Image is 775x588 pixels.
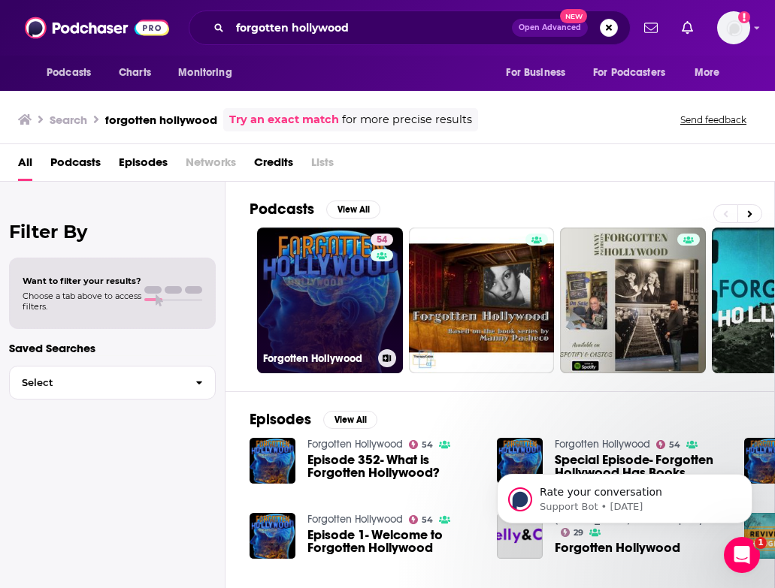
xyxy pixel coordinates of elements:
a: Episode 1- Welcome to Forgotten Hollywood [307,529,479,554]
iframe: Intercom live chat [724,537,760,573]
span: 54 [422,442,433,448]
a: 54 [371,234,393,246]
svg: Add a profile image [738,11,750,23]
input: Search podcasts, credits, & more... [230,16,512,40]
span: 1 [755,537,767,549]
a: Show notifications dropdown [676,15,699,41]
a: 54Forgotten Hollywood [257,228,403,373]
a: Forgotten Hollywood [307,438,403,451]
a: Episode 352- What is Forgotten Hollywood? [307,454,479,479]
span: Lists [311,150,334,181]
a: 54 [409,440,434,449]
a: Credits [254,150,293,181]
span: Logged in as RP_publicity [717,11,750,44]
iframe: Intercom notifications message [474,442,775,547]
h2: Episodes [250,410,311,429]
span: Monitoring [178,62,232,83]
a: 54 [656,440,681,449]
a: Episodes [119,150,168,181]
span: 54 [377,233,387,248]
img: Episode 1- Welcome to Forgotten Hollywood [250,513,295,559]
span: More [695,62,720,83]
a: Forgotten Hollywood [307,513,403,526]
a: Forgotten Hollywood [555,541,680,554]
div: Search podcasts, credits, & more... [189,11,631,45]
h3: Search [50,113,87,127]
span: For Business [506,62,565,83]
button: open menu [684,59,739,87]
span: Open Advanced [519,24,581,32]
button: Send feedback [676,113,751,126]
a: PodcastsView All [250,200,380,219]
button: Open AdvancedNew [512,19,588,37]
a: Charts [109,59,160,87]
h2: Filter By [9,221,216,243]
span: 54 [422,517,433,523]
span: 54 [669,442,680,448]
span: Want to filter your results? [23,276,141,286]
button: open menu [495,59,584,87]
button: View All [323,411,377,429]
a: Podcasts [50,150,101,181]
span: Charts [119,62,151,83]
a: Try an exact match [229,111,339,128]
a: All [18,150,32,181]
button: Select [9,366,216,400]
a: Forgotten Hollywood [555,438,650,451]
span: Select [10,378,183,387]
span: New [560,9,587,23]
span: Podcasts [47,62,91,83]
span: Choose a tab above to access filters. [23,291,141,312]
button: open menu [168,59,251,87]
a: Show notifications dropdown [638,15,664,41]
button: open menu [36,59,110,87]
span: for more precise results [342,111,472,128]
h2: Podcasts [250,200,314,219]
a: 54 [409,515,434,524]
button: open menu [583,59,687,87]
img: Podchaser - Follow, Share and Rate Podcasts [25,14,169,42]
img: User Profile [717,11,750,44]
button: View All [326,201,380,219]
img: Special Episode- Forgotten Hollywood Has Books [497,438,543,484]
a: EpisodesView All [250,410,377,429]
h3: forgotten hollywood [105,113,217,127]
p: Saved Searches [9,341,216,355]
h3: Forgotten Hollywood [263,352,372,365]
button: Show profile menu [717,11,750,44]
img: Episode 352- What is Forgotten Hollywood? [250,438,295,484]
span: Networks [186,150,236,181]
span: For Podcasters [593,62,665,83]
